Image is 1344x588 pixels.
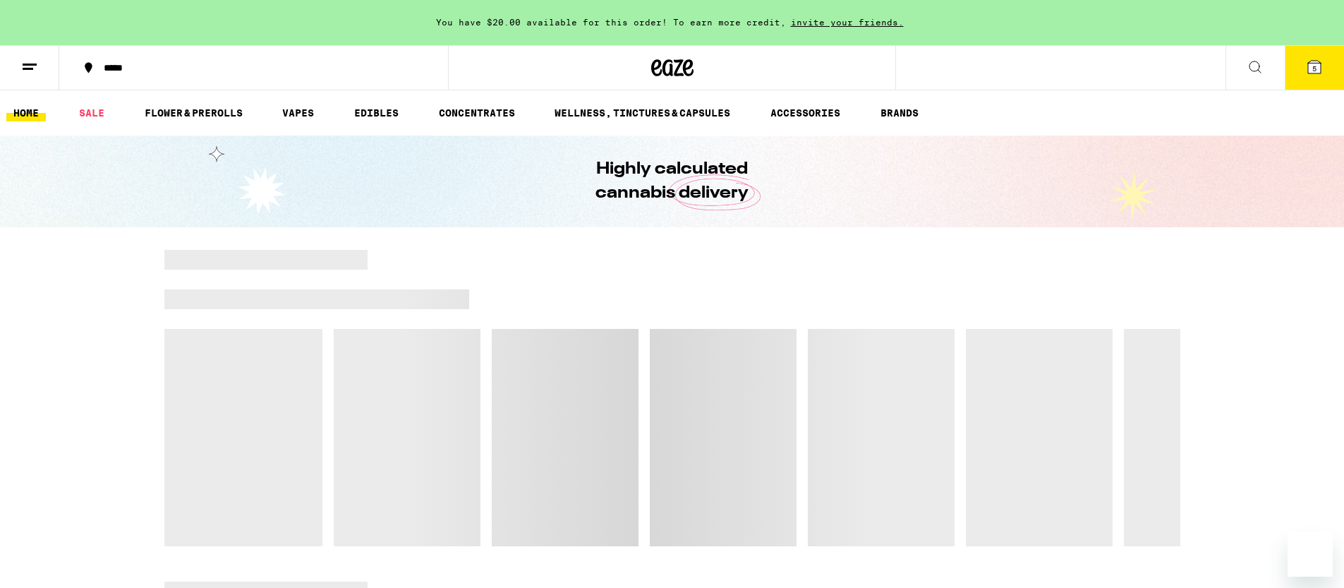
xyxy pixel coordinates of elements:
span: You have $20.00 available for this order! To earn more credit, [436,18,786,27]
a: BRANDS [873,104,926,121]
a: ACCESSORIES [763,104,847,121]
a: FLOWER & PREROLLS [138,104,250,121]
button: 5 [1285,46,1344,90]
iframe: Button to launch messaging window [1288,532,1333,577]
a: SALE [72,104,111,121]
a: VAPES [275,104,321,121]
a: WELLNESS, TINCTURES & CAPSULES [547,104,737,121]
span: invite your friends. [786,18,909,27]
a: CONCENTRATES [432,104,522,121]
span: 5 [1312,64,1316,73]
h1: Highly calculated cannabis delivery [556,157,789,205]
a: HOME [6,104,46,121]
a: EDIBLES [347,104,406,121]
